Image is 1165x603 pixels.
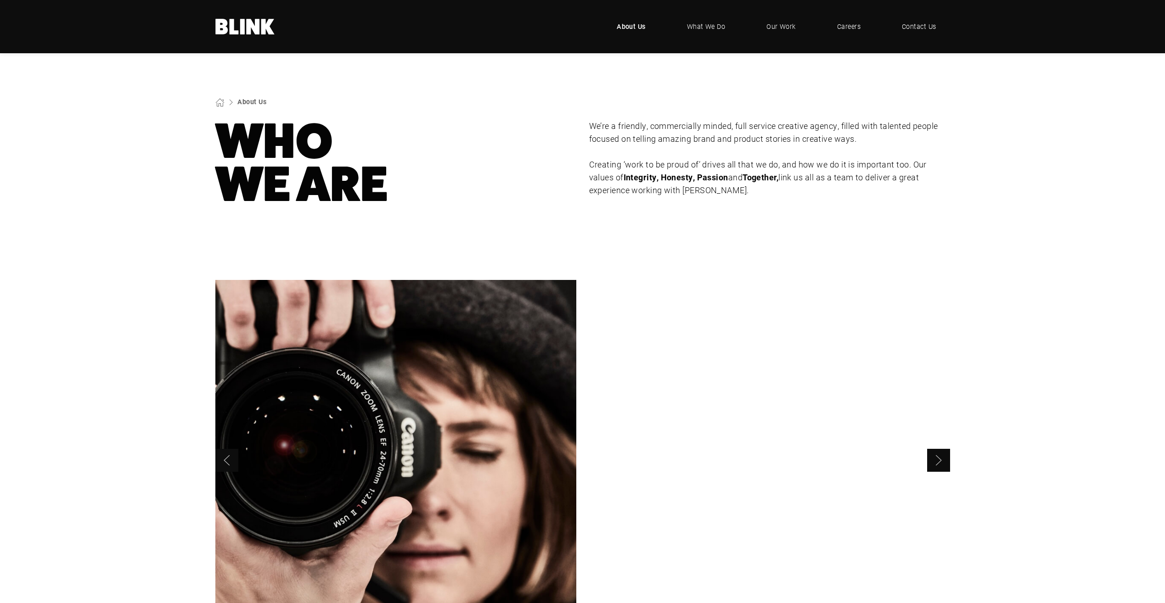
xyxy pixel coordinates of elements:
[624,172,728,183] strong: Integrity, Honesty, Passion
[766,22,796,32] span: Our Work
[215,120,576,206] h1: Who We Are
[589,158,950,197] p: Creating ‘work to be proud of’ drives all that we do, and how we do it is important too. Our valu...
[927,449,950,472] a: Next slide
[837,22,861,32] span: Careers
[617,22,646,32] span: About Us
[603,13,659,40] a: About Us
[237,97,266,106] a: About Us
[589,120,950,145] p: We’re a friendly, commercially minded, full service creative agency, filled with talented people ...
[687,22,726,32] span: What We Do
[902,22,936,32] span: Contact Us
[743,172,778,183] strong: Together,
[753,13,810,40] a: Our Work
[823,13,874,40] a: Careers
[215,449,238,472] a: Previous slide
[673,13,739,40] a: What We Do
[888,13,950,40] a: Contact Us
[215,19,275,34] a: Home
